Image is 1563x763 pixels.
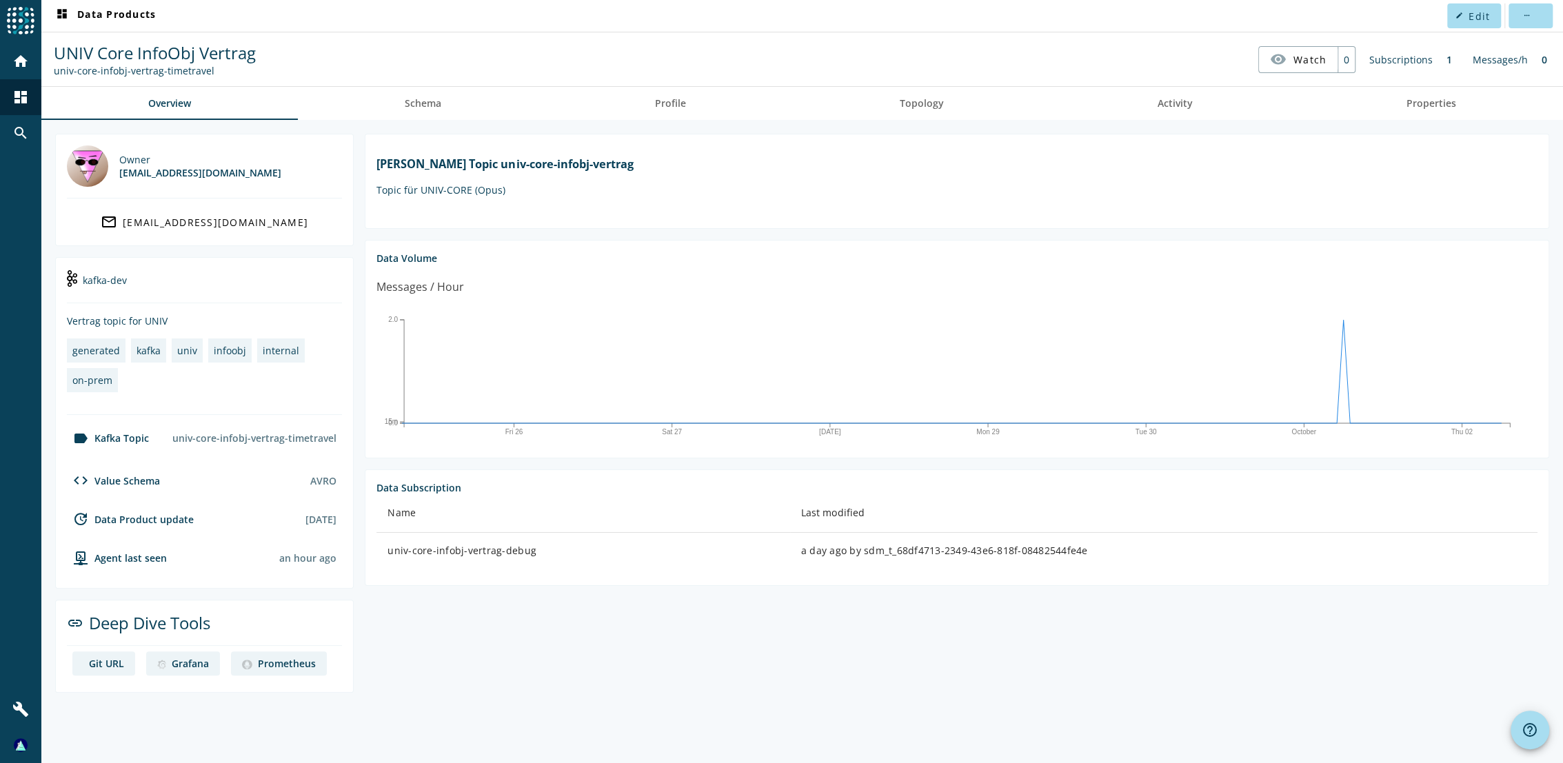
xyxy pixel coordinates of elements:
[67,430,149,447] div: Kafka Topic
[376,183,1537,196] p: Topic für UNIV-CORE (Opus)
[900,99,944,108] span: Topology
[1406,99,1456,108] span: Properties
[54,8,70,24] mat-icon: dashboard
[1158,99,1193,108] span: Activity
[1451,428,1473,436] text: Thu 02
[790,494,1537,533] th: Last modified
[388,316,398,323] text: 2.0
[123,216,308,229] div: [EMAIL_ADDRESS][DOMAIN_NAME]
[177,344,197,357] div: univ
[388,419,398,427] text: 0.0
[263,344,299,357] div: internal
[12,701,29,718] mat-icon: build
[67,270,77,287] img: kafka-dev
[12,53,29,70] mat-icon: home
[137,344,161,357] div: kafka
[231,651,326,675] a: deep dive imagePrometheus
[387,544,778,558] div: univ-core-infobj-vertrag-debug
[157,660,166,669] img: deep dive image
[67,210,342,234] a: [EMAIL_ADDRESS][DOMAIN_NAME]
[67,314,342,327] div: Vertrag topic for UNIV
[1469,10,1490,23] span: Edit
[167,426,342,450] div: univ-core-infobj-vertrag-timetravel
[1466,46,1535,73] div: Messages/h
[67,511,194,527] div: Data Product update
[385,418,398,425] text: 15m
[72,651,135,675] a: deep dive imageGit URL
[1293,48,1327,72] span: Watch
[101,214,117,230] mat-icon: mail_outline
[655,99,686,108] span: Profile
[54,8,156,24] span: Data Products
[1522,12,1530,19] mat-icon: more_horiz
[48,3,161,28] button: Data Products
[1440,46,1459,73] div: 1
[67,611,342,646] div: Deep Dive Tools
[1338,47,1355,72] div: 0
[72,430,89,447] mat-icon: label
[12,89,29,105] mat-icon: dashboard
[1362,46,1440,73] div: Subscriptions
[376,481,1537,494] div: Data Subscription
[72,472,89,489] mat-icon: code
[1535,46,1554,73] div: 0
[977,428,1000,436] text: Mon 29
[119,166,281,179] div: [EMAIL_ADDRESS][DOMAIN_NAME]
[405,99,441,108] span: Schema
[1522,722,1538,738] mat-icon: help_outline
[72,374,112,387] div: on-prem
[14,738,28,752] img: 51792112b3ac9edf3b507776fbf1ed2c
[1455,12,1463,19] mat-icon: edit
[1447,3,1501,28] button: Edit
[89,657,124,670] div: Git URL
[54,41,256,64] span: UNIV Core InfoObj Vertrag
[790,533,1537,569] td: a day ago by sdm_t_68df4713-2349-43e6-818f-08482544fe4e
[119,153,281,166] div: Owner
[819,428,841,436] text: [DATE]
[376,156,1537,172] h1: [PERSON_NAME] Topic univ-core-infobj-vertrag
[54,64,256,77] div: Kafka Topic: univ-core-infobj-vertrag-timetravel
[67,615,83,631] mat-icon: link
[67,269,342,303] div: kafka-dev
[67,472,160,489] div: Value Schema
[1270,51,1287,68] mat-icon: visibility
[305,513,336,526] div: [DATE]
[242,660,252,669] img: deep dive image
[214,344,246,357] div: infoobj
[376,252,1537,265] div: Data Volume
[67,549,167,566] div: agent-env-test
[258,657,316,670] div: Prometheus
[505,428,523,436] text: Fri 26
[148,99,191,108] span: Overview
[310,474,336,487] div: AVRO
[279,551,336,564] div: Agents typically reports every 15min to 1h
[376,494,789,533] th: Name
[72,344,120,357] div: generated
[146,651,220,675] a: deep dive imageGrafana
[1259,47,1338,72] button: Watch
[376,278,464,296] div: Messages / Hour
[662,428,682,436] text: Sat 27
[72,511,89,527] mat-icon: update
[172,657,209,670] div: Grafana
[67,145,108,187] img: phoenix@mobi.ch
[1136,428,1157,436] text: Tue 30
[7,7,34,34] img: spoud-logo.svg
[12,125,29,141] mat-icon: search
[1292,428,1317,436] text: October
